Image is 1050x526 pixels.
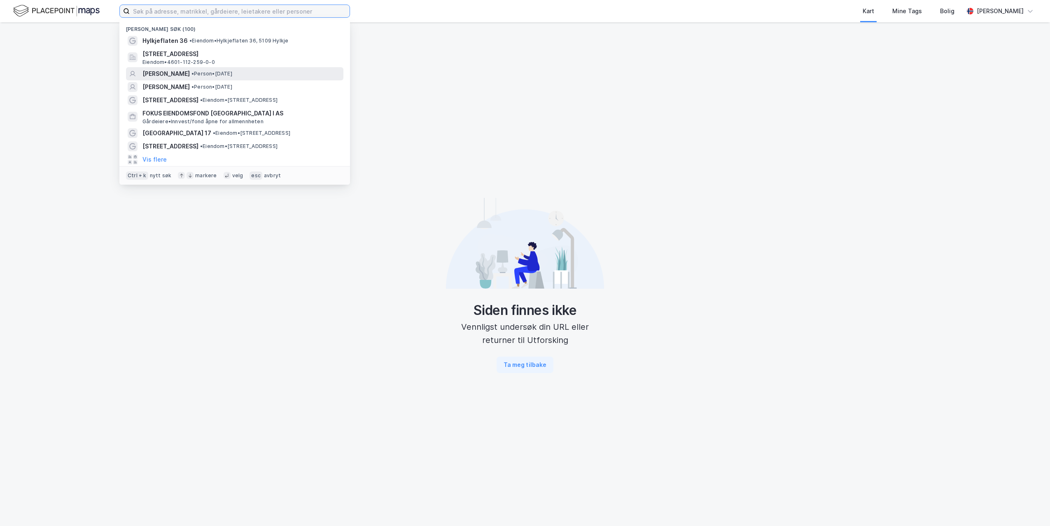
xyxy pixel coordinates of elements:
[191,70,232,77] span: Person • [DATE]
[446,320,604,347] div: Vennligst undersøk din URL eller returner til Utforsking
[142,95,198,105] span: [STREET_ADDRESS]
[142,49,340,59] span: [STREET_ADDRESS]
[142,155,167,164] button: Vis flere
[446,302,604,319] div: Siden finnes ikke
[13,4,100,18] img: logo.f888ab2527a4732fd821a326f86c7f29.svg
[232,172,243,179] div: velg
[150,172,172,179] div: nytt søk
[1009,486,1050,526] iframe: Chat Widget
[213,130,290,136] span: Eiendom • [STREET_ADDRESS]
[126,171,148,180] div: Ctrl + k
[200,97,278,103] span: Eiendom • [STREET_ADDRESS]
[264,172,281,179] div: avbryt
[142,128,211,138] span: [GEOGRAPHIC_DATA] 17
[250,171,262,180] div: esc
[195,172,217,179] div: markere
[200,143,278,150] span: Eiendom • [STREET_ADDRESS]
[130,5,350,17] input: Søk på adresse, matrikkel, gårdeiere, leietakere eller personer
[863,6,874,16] div: Kart
[189,38,192,44] span: •
[940,6,954,16] div: Bolig
[119,19,350,34] div: [PERSON_NAME] søk (100)
[142,69,190,79] span: [PERSON_NAME]
[200,143,203,149] span: •
[191,84,194,90] span: •
[142,59,215,66] span: Eiendom • 4601-112-259-0-0
[142,82,190,92] span: [PERSON_NAME]
[191,70,194,77] span: •
[892,6,922,16] div: Mine Tags
[977,6,1024,16] div: [PERSON_NAME]
[191,84,232,90] span: Person • [DATE]
[142,118,264,125] span: Gårdeiere • Innvest/fond åpne for allmennheten
[213,130,215,136] span: •
[200,97,203,103] span: •
[142,36,188,46] span: Hylkjeflaten 36
[142,108,340,118] span: FOKUS EIENDOMSFOND [GEOGRAPHIC_DATA] I AS
[142,141,198,151] span: [STREET_ADDRESS]
[497,357,553,373] button: Ta meg tilbake
[189,38,288,44] span: Eiendom • Hylkjeflaten 36, 5109 Hylkje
